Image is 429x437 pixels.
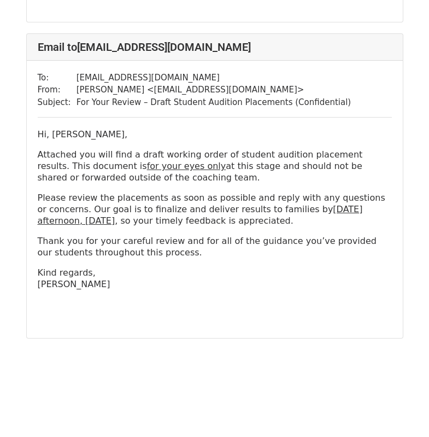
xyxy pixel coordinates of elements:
td: From: [38,84,77,96]
td: To: [38,72,77,84]
p: Kind regards, [PERSON_NAME] [38,267,392,290]
p: Attached you will find a draft working order of student audition placement results. This document... [38,149,392,183]
td: Subject: [38,96,77,109]
td: [PERSON_NAME] < [EMAIL_ADDRESS][DOMAIN_NAME] > [77,84,351,96]
u: for your eyes only [147,161,226,171]
td: For Your Review – Draft Student Audition Placements (Confidential) [77,96,351,109]
p: Thank you for your careful review and for all of the guidance you’ve provided our students throug... [38,235,392,258]
td: [EMAIL_ADDRESS][DOMAIN_NAME] [77,72,351,84]
p: Please review the placements as soon as possible and reply with any questions or concerns. Our go... [38,192,392,226]
h4: Email to [EMAIL_ADDRESS][DOMAIN_NAME] [38,40,392,54]
p: Hi, [PERSON_NAME], [38,129,392,140]
iframe: Chat Widget [374,384,429,437]
u: [DATE] afternoon, [DATE] [38,204,363,226]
